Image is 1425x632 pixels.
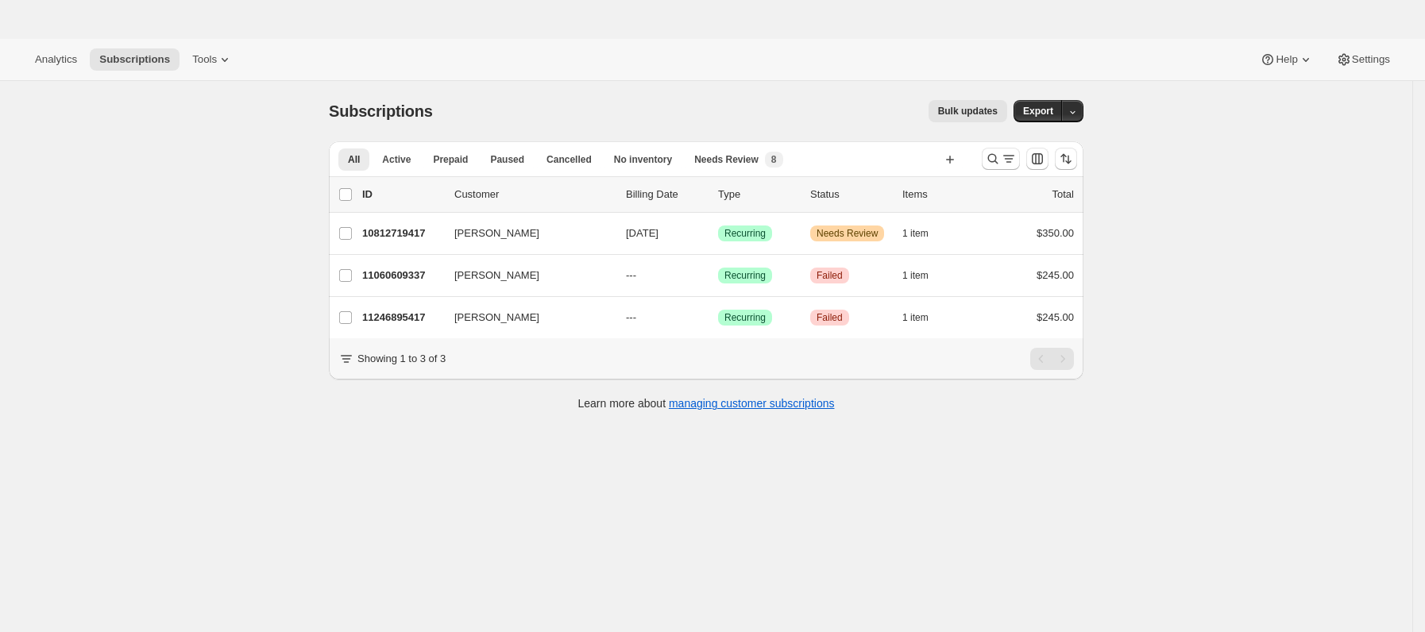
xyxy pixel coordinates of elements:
[454,310,539,326] span: [PERSON_NAME]
[938,105,998,118] span: Bulk updates
[718,187,797,202] div: Type
[902,187,982,202] div: Items
[1052,187,1074,202] p: Total
[445,263,604,288] button: [PERSON_NAME]
[362,187,442,202] p: ID
[1055,148,1077,170] button: Ordenar los resultados
[1037,269,1074,281] span: $245.00
[329,102,433,120] span: Subscriptions
[362,222,1074,245] div: 10812719417[PERSON_NAME][DATE]LogradoRecurringAdvertenciaNeeds Review1 item$350.00
[771,153,777,166] span: 8
[362,306,1074,329] div: 11246895417[PERSON_NAME]---LogradoRecurringCríticoFailed1 item$245.00
[626,269,636,281] span: ---
[1023,105,1053,118] span: Export
[810,187,890,202] p: Status
[1371,562,1409,600] iframe: Intercom live chat
[902,264,946,287] button: 1 item
[1327,48,1400,71] button: Settings
[669,397,835,410] a: managing customer subscriptions
[357,351,446,367] p: Showing 1 to 3 of 3
[490,153,524,166] span: Paused
[694,153,759,166] span: Needs Review
[362,310,442,326] p: 11246895417
[1026,148,1048,170] button: Personalizar el orden y la visibilidad de las columnas de la tabla
[1014,100,1063,122] button: Export
[99,53,170,66] span: Subscriptions
[1037,311,1074,323] span: $245.00
[724,227,766,240] span: Recurring
[724,269,766,282] span: Recurring
[937,148,963,171] button: Crear vista nueva
[929,100,1007,122] button: Bulk updates
[433,153,468,166] span: Prepaid
[626,311,636,323] span: ---
[817,311,843,324] span: Failed
[902,227,929,240] span: 1 item
[362,225,442,241] p: 10812719417
[192,53,217,66] span: Tools
[578,395,835,411] p: Learn more about
[1250,48,1323,71] button: Help
[90,48,180,71] button: Subscriptions
[362,264,1074,287] div: 11060609337[PERSON_NAME]---LogradoRecurringCríticoFailed1 item$245.00
[546,153,592,166] span: Cancelled
[902,222,946,245] button: 1 item
[25,48,87,71] button: Analytics
[982,148,1020,170] button: Buscar y filtrar resultados
[817,227,878,240] span: Needs Review
[902,269,929,282] span: 1 item
[902,311,929,324] span: 1 item
[454,187,613,202] p: Customer
[362,268,442,283] p: 11060609337
[626,227,658,239] span: [DATE]
[362,187,1074,202] div: IDCustomerBilling DateTypeStatusItemsTotal
[1352,53,1390,66] span: Settings
[724,311,766,324] span: Recurring
[35,53,77,66] span: Analytics
[183,48,242,71] button: Tools
[454,225,539,241] span: [PERSON_NAME]
[1037,227,1074,239] span: $350.00
[902,306,946,329] button: 1 item
[445,305,604,330] button: [PERSON_NAME]
[614,153,672,166] span: No inventory
[1276,53,1297,66] span: Help
[626,187,705,202] p: Billing Date
[348,153,360,166] span: All
[382,153,411,166] span: Active
[1030,348,1074,370] nav: Paginación
[445,221,604,246] button: [PERSON_NAME]
[817,269,843,282] span: Failed
[454,268,539,283] span: [PERSON_NAME]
